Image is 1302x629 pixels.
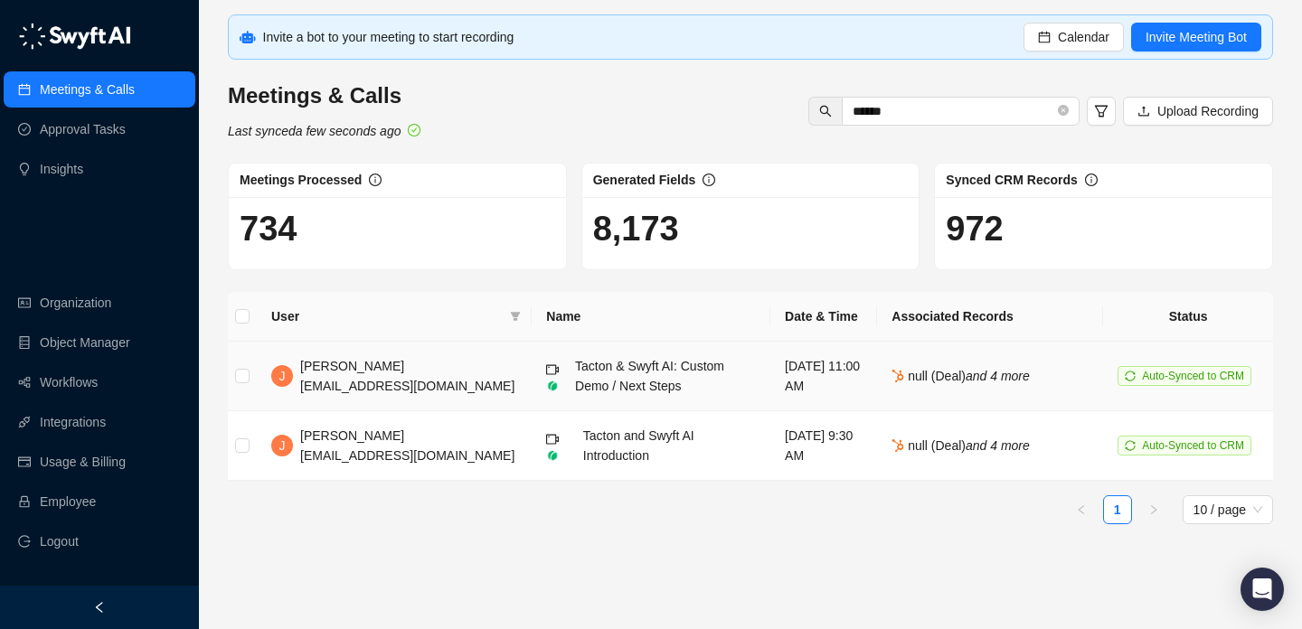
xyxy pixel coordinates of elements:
div: Page Size [1183,495,1273,524]
a: Workflows [40,364,98,400]
th: Associated Records [877,292,1103,342]
div: Open Intercom Messenger [1241,568,1284,611]
a: Insights [40,151,83,187]
a: Approval Tasks [40,111,126,147]
span: Auto-Synced to CRM [1142,370,1244,382]
td: [DATE] 9:30 AM [770,411,877,481]
span: right [1148,504,1159,515]
span: [PERSON_NAME][EMAIL_ADDRESS][DOMAIN_NAME] [300,359,514,393]
th: Status [1103,292,1273,342]
span: info-circle [703,174,715,186]
i: and 4 more [966,369,1030,383]
span: close-circle [1058,105,1069,116]
span: Invite a bot to your meeting to start recording [263,30,514,44]
span: null (Deal) [892,369,1030,383]
a: Organization [40,285,111,321]
span: null (Deal) [892,438,1030,453]
span: Synced CRM Records [946,173,1077,187]
span: Tacton & Swyft AI: Custom Demo / Next Steps [575,359,724,393]
span: Invite Meeting Bot [1146,27,1247,47]
span: logout [18,535,31,548]
span: search [819,105,832,117]
span: filter [1094,104,1109,118]
li: Previous Page [1067,495,1096,524]
span: info-circle [369,174,382,186]
span: Generated Fields [593,173,696,187]
td: [DATE] 11:00 AM [770,342,877,411]
span: filter [506,303,524,330]
span: filter [510,311,521,322]
span: User [271,306,503,326]
h1: 8,173 [593,208,909,249]
span: left [1076,504,1087,515]
span: left [93,601,106,614]
i: Last synced a few seconds ago [228,124,401,138]
th: Name [532,292,770,342]
span: Calendar [1058,27,1109,47]
img: grain-rgTwWAhv.png [546,380,559,392]
span: J [279,436,286,455]
span: Logout [40,523,79,559]
span: close-circle [1058,103,1069,120]
img: grain-rgTwWAhv.png [546,449,559,462]
span: J [279,366,286,386]
a: Usage & Billing [40,444,126,480]
button: Upload Recording [1123,97,1273,126]
button: Invite Meeting Bot [1131,23,1261,52]
span: calendar [1038,31,1051,43]
li: Next Page [1139,495,1168,524]
li: 1 [1103,495,1132,524]
button: right [1139,495,1168,524]
h3: Meetings & Calls [228,81,420,110]
a: Employee [40,483,96,520]
button: left [1067,495,1096,524]
th: Date & Time [770,292,877,342]
span: Tacton and Swyft AI Introduction [583,428,694,463]
span: video-camera [546,433,559,446]
span: info-circle [1085,174,1098,186]
h1: 734 [240,208,555,249]
span: sync [1125,440,1136,451]
h1: 972 [946,208,1261,249]
span: upload [1137,105,1150,117]
span: Upload Recording [1157,101,1259,121]
a: Object Manager [40,324,130,361]
span: check-circle [408,124,420,136]
img: logo-05li4sbe.png [18,23,131,50]
a: Integrations [40,404,106,440]
a: Meetings & Calls [40,71,135,108]
span: Meetings Processed [240,173,362,187]
span: [PERSON_NAME][EMAIL_ADDRESS][DOMAIN_NAME] [300,428,514,463]
a: 1 [1104,496,1131,523]
span: video-camera [546,363,559,376]
button: Calendar [1024,23,1124,52]
span: 10 / page [1193,496,1262,523]
i: and 4 more [966,438,1030,453]
span: Auto-Synced to CRM [1142,439,1244,452]
span: sync [1125,371,1136,381]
